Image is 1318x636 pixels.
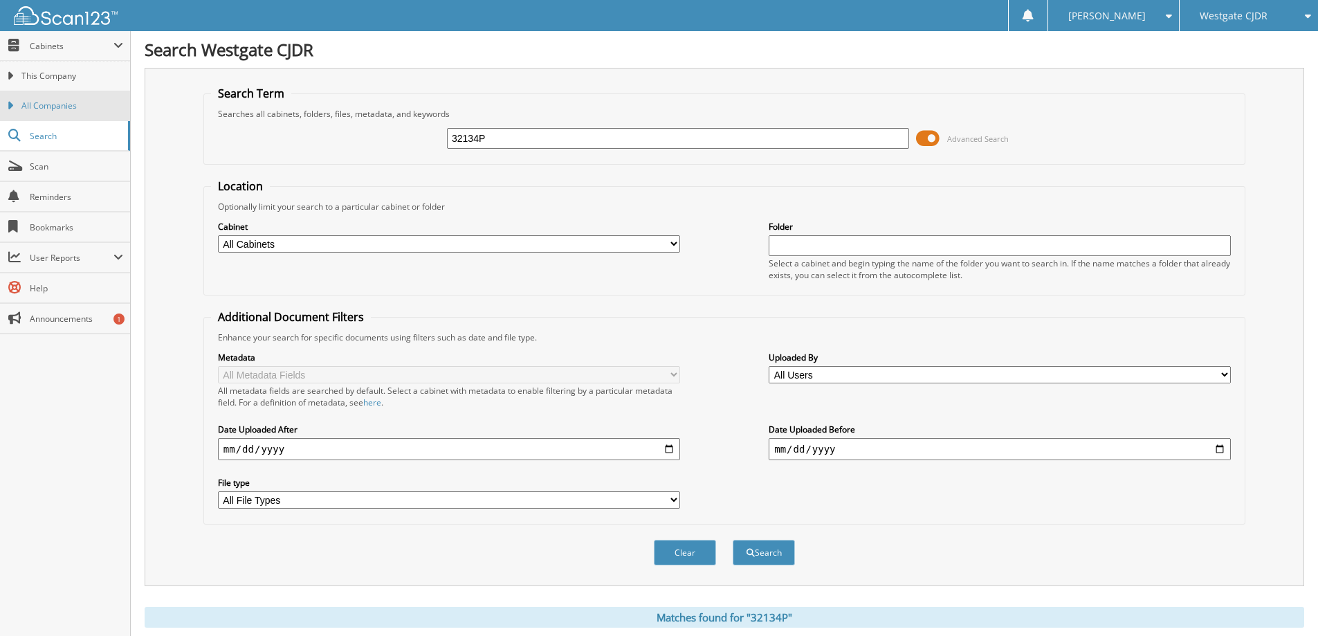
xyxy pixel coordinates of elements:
span: Search [30,130,121,142]
div: All metadata fields are searched by default. Select a cabinet with metadata to enable filtering b... [218,385,680,408]
div: Optionally limit your search to a particular cabinet or folder [211,201,1238,212]
div: 1 [113,314,125,325]
button: Search [733,540,795,565]
a: here [363,397,381,408]
label: Folder [769,221,1231,233]
div: Enhance your search for specific documents using filters such as date and file type. [211,331,1238,343]
span: Westgate CJDR [1200,12,1267,20]
div: Matches found for "32134P" [145,607,1304,628]
img: scan123-logo-white.svg [14,6,118,25]
span: Bookmarks [30,221,123,233]
label: Cabinet [218,221,680,233]
legend: Location [211,179,270,194]
span: Help [30,282,123,294]
legend: Additional Document Filters [211,309,371,325]
legend: Search Term [211,86,291,101]
span: All Companies [21,100,123,112]
label: File type [218,477,680,489]
label: Metadata [218,352,680,363]
span: [PERSON_NAME] [1068,12,1146,20]
span: Reminders [30,191,123,203]
label: Date Uploaded Before [769,424,1231,435]
div: Select a cabinet and begin typing the name of the folder you want to search in. If the name match... [769,257,1231,281]
h1: Search Westgate CJDR [145,38,1304,61]
span: Cabinets [30,40,113,52]
div: Searches all cabinets, folders, files, metadata, and keywords [211,108,1238,120]
span: User Reports [30,252,113,264]
span: Scan [30,161,123,172]
input: end [769,438,1231,460]
span: Advanced Search [947,134,1009,144]
label: Uploaded By [769,352,1231,363]
span: This Company [21,70,123,82]
label: Date Uploaded After [218,424,680,435]
button: Clear [654,540,716,565]
input: start [218,438,680,460]
span: Announcements [30,313,123,325]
